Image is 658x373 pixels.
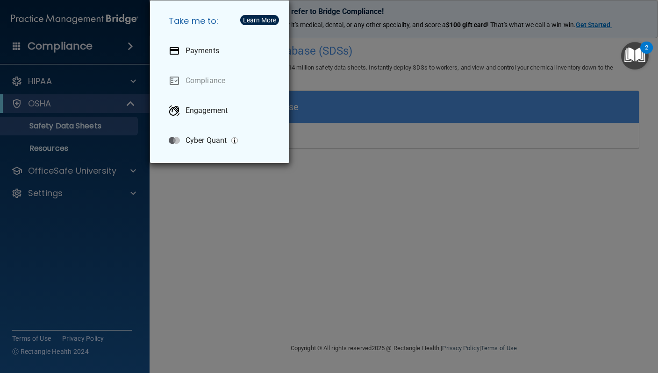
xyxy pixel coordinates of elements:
a: Compliance [161,68,282,94]
a: Cyber Quant [161,127,282,154]
button: Open Resource Center, 2 new notifications [621,42,649,70]
p: Engagement [186,106,228,115]
h5: Take me to: [161,8,282,34]
p: Payments [186,46,219,56]
p: Cyber Quant [186,136,227,145]
a: Engagement [161,98,282,124]
div: 2 [645,48,648,60]
div: Learn More [243,17,276,23]
button: Learn More [240,15,279,25]
a: Payments [161,38,282,64]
